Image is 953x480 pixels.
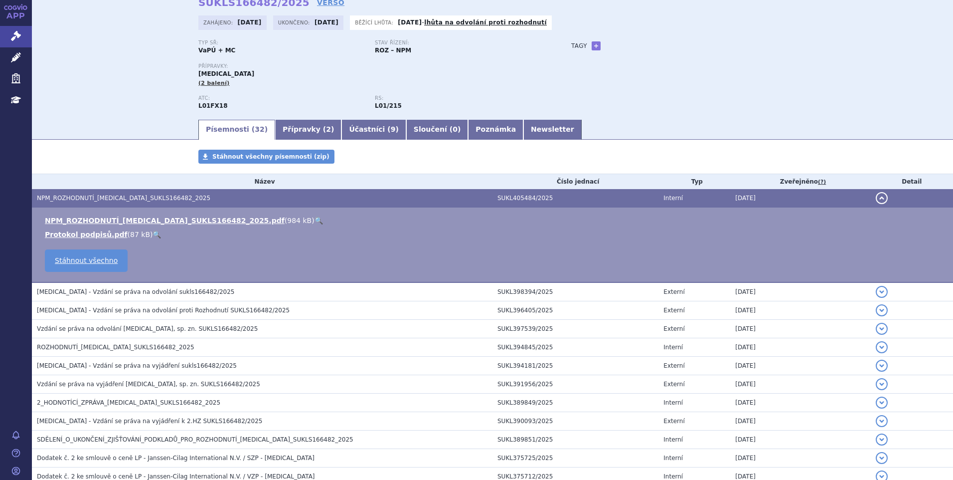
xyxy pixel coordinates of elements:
[492,412,658,431] td: SUKL390093/2025
[730,338,870,357] td: [DATE]
[876,452,888,464] button: detail
[730,282,870,301] td: [DATE]
[663,399,683,406] span: Interní
[238,19,262,26] strong: [DATE]
[492,174,658,189] th: Číslo jednací
[375,95,541,101] p: RS:
[255,125,264,133] span: 32
[37,418,262,425] span: RYBREVANT - Vzdání se práva na vyjádření k 2.HZ SUKLS166482/2025
[730,357,870,375] td: [DATE]
[326,125,331,133] span: 2
[37,436,353,443] span: SDĚLENÍ_O_UKONČENÍ_ZJIŠŤOVÁNÍ_PODKLADŮ_PRO_ROZHODNUTÍ_RYBREVANT_SUKLS166482_2025
[492,375,658,394] td: SUKL391956/2025
[375,102,402,109] strong: amivantamab k léčbě pokročilého nemalobuněčného karcinomu plic s mutacemi genu EGFR
[341,120,406,140] a: Účastníci (9)
[37,381,260,388] span: Vzdání se práva na vyjádření RYBREVANT, sp. zn. SUKLS166482/2025
[153,231,161,239] a: 🔍
[492,282,658,301] td: SUKL398394/2025
[37,195,210,202] span: NPM_ROZHODNUTÍ_RYBREVANT_SUKLS166482_2025
[492,320,658,338] td: SUKL397539/2025
[37,399,220,406] span: 2_HODNOTÍCÍ_ZPRÁVA_RYBREVANT_SUKLS166482_2025
[876,192,888,204] button: detail
[818,179,826,186] abbr: (?)
[375,40,541,46] p: Stav řízení:
[492,189,658,208] td: SUKL405484/2025
[198,120,275,140] a: Písemnosti (32)
[424,19,547,26] a: lhůta na odvolání proti rozhodnutí
[315,19,338,26] strong: [DATE]
[663,473,683,480] span: Interní
[278,18,312,26] span: Ukončeno:
[45,230,943,240] li: ( )
[198,47,235,54] strong: VaPÚ + MC
[203,18,235,26] span: Zahájeno:
[198,150,334,164] a: Stáhnout všechny písemnosti (zip)
[37,325,258,332] span: Vzdání se práva na odvolání RYBREVANT, sp. zn. SUKLS166482/2025
[730,431,870,449] td: [DATE]
[492,338,658,357] td: SUKL394845/2025
[198,70,254,77] span: [MEDICAL_DATA]
[406,120,468,140] a: Sloučení (0)
[663,344,683,351] span: Interní
[198,40,365,46] p: Typ SŘ:
[32,174,492,189] th: Název
[45,231,128,239] a: Protokol podpisů.pdf
[37,362,237,369] span: RYBREVANT - Vzdání se práva na vyjádření sukls166482/2025
[492,431,658,449] td: SUKL389851/2025
[355,18,395,26] span: Běžící lhůta:
[492,301,658,320] td: SUKL396405/2025
[730,301,870,320] td: [DATE]
[663,418,684,425] span: Externí
[37,344,194,351] span: ROZHODNUTÍ_RYBREVANT_SUKLS166482_2025
[37,307,290,314] span: RYBREVANT - Vzdání se práva na odvolání proti Rozhodnutí SUKLS166482/2025
[876,397,888,409] button: detail
[37,455,315,462] span: Dodatek č. 2 ke smlouvě o ceně LP - Janssen-Cilag International N.V. / SZP - RYBREVANT
[45,216,943,226] li: ( )
[876,286,888,298] button: detail
[391,125,396,133] span: 9
[876,341,888,353] button: detail
[523,120,582,140] a: Newsletter
[730,394,870,412] td: [DATE]
[375,47,411,54] strong: ROZ – NPM
[212,153,329,160] span: Stáhnout všechny písemnosti (zip)
[663,381,684,388] span: Externí
[45,217,285,225] a: NPM_ROZHODNUTÍ_[MEDICAL_DATA]_SUKLS166482_2025.pdf
[658,174,730,189] th: Typ
[663,325,684,332] span: Externí
[730,189,870,208] td: [DATE]
[663,195,683,202] span: Interní
[275,120,341,140] a: Přípravky (2)
[492,449,658,468] td: SUKL375725/2025
[876,304,888,316] button: detail
[663,455,683,462] span: Interní
[198,63,551,69] p: Přípravky:
[492,394,658,412] td: SUKL389849/2025
[398,18,547,26] p: -
[663,288,684,295] span: Externí
[37,288,234,295] span: RYBREVANT - Vzdání se práva na odvolání sukls166482/2025
[876,323,888,335] button: detail
[45,249,128,272] a: Stáhnout všechno
[730,320,870,338] td: [DATE]
[592,41,601,50] a: +
[663,362,684,369] span: Externí
[198,95,365,101] p: ATC:
[730,174,870,189] th: Zveřejněno
[730,412,870,431] td: [DATE]
[37,473,315,480] span: Dodatek č. 2 ke smlouvě o ceně LP - Janssen-Cilag International N.V. / VZP - RYBREVANT
[571,40,587,52] h3: Tagy
[198,102,228,109] strong: AMIVANTAMAB
[453,125,458,133] span: 0
[871,174,953,189] th: Detail
[876,360,888,372] button: detail
[730,449,870,468] td: [DATE]
[398,19,422,26] strong: [DATE]
[876,378,888,390] button: detail
[198,80,230,86] span: (2 balení)
[876,415,888,427] button: detail
[663,436,683,443] span: Interní
[876,434,888,446] button: detail
[663,307,684,314] span: Externí
[468,120,523,140] a: Poznámka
